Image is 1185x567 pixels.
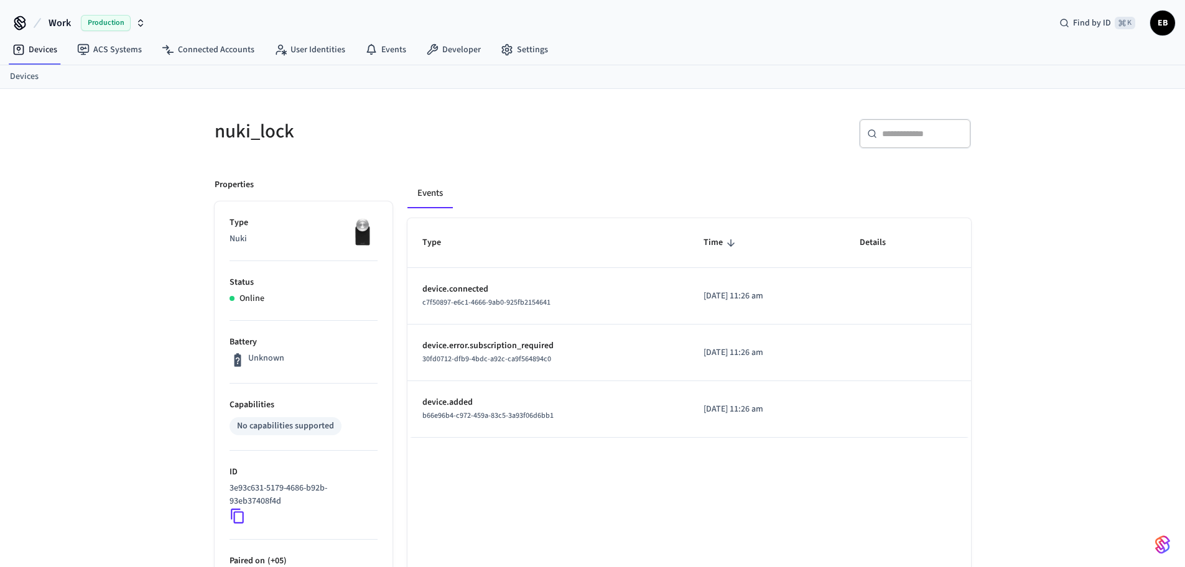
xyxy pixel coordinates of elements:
[704,346,830,359] p: [DATE] 11:26 am
[49,16,71,30] span: Work
[422,410,554,421] span: b66e96b4-c972-459a-83c5-3a93f06d6bb1
[248,352,284,365] p: Unknown
[422,339,674,353] p: device.error.subscription_required
[704,233,739,252] span: Time
[230,466,378,479] p: ID
[81,15,131,31] span: Production
[1150,11,1175,35] button: ЕВ
[10,70,39,83] a: Devices
[215,178,254,191] p: Properties
[67,39,152,61] a: ACS Systems
[422,354,551,364] span: 30fd0712-dfb9-4bdc-a92c-ca9f564894c0
[422,297,551,308] span: c7f50897-e6c1-4666-9ab0-925fb2154641
[230,216,378,229] p: Type
[237,420,334,433] div: No capabilities supported
[416,39,491,61] a: Developer
[407,178,453,208] button: Events
[265,555,287,567] span: ( +05 )
[230,399,378,412] p: Capabilities
[1115,17,1135,29] span: ⌘ K
[2,39,67,61] a: Devices
[239,292,264,305] p: Online
[355,39,416,61] a: Events
[422,283,674,296] p: device.connected
[215,119,585,144] h5: nuki_lock
[230,482,373,508] p: 3e93c631-5179-4686-b92b-93eb37408f4d
[1073,17,1111,29] span: Find by ID
[407,218,971,438] table: sticky table
[704,403,830,416] p: [DATE] 11:26 am
[491,39,558,61] a: Settings
[422,396,674,409] p: device.added
[230,276,378,289] p: Status
[264,39,355,61] a: User Identities
[704,290,830,303] p: [DATE] 11:26 am
[1151,12,1174,34] span: ЕВ
[152,39,264,61] a: Connected Accounts
[1049,12,1145,34] div: Find by ID⌘ K
[860,233,902,252] span: Details
[230,233,378,246] p: Nuki
[407,178,971,208] div: ant example
[230,336,378,349] p: Battery
[422,233,457,252] span: Type
[1155,535,1170,555] img: SeamLogoGradient.69752ec5.svg
[346,216,378,247] img: Nuki Smart Lock 3.0 Pro Black, Front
